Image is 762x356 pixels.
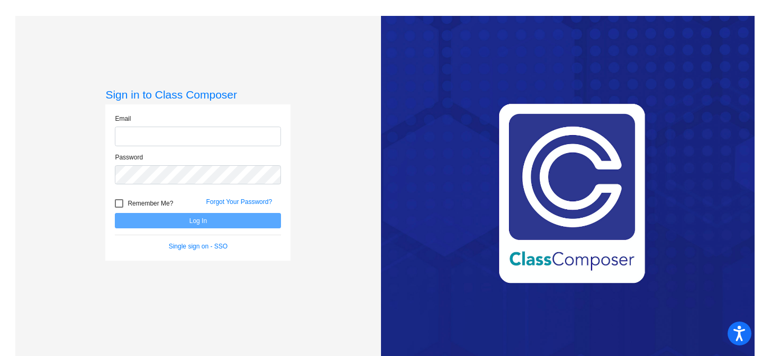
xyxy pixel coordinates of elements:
[169,243,228,250] a: Single sign on - SSO
[115,114,131,123] label: Email
[115,213,281,228] button: Log In
[105,88,291,101] h3: Sign in to Class Composer
[115,153,143,162] label: Password
[206,198,272,206] a: Forgot Your Password?
[128,197,173,210] span: Remember Me?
